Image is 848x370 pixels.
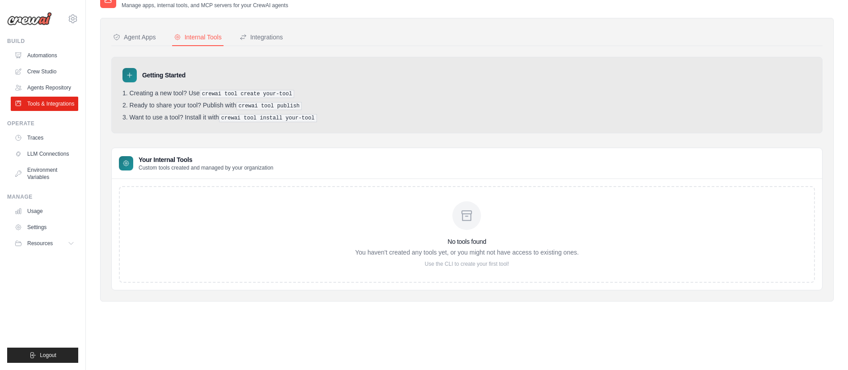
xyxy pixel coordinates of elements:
button: Logout [7,348,78,363]
div: Operate [7,120,78,127]
a: Tools & Integrations [11,97,78,111]
h3: Getting Started [142,71,186,80]
a: LLM Connections [11,147,78,161]
span: Resources [27,240,53,247]
button: Internal Tools [172,29,224,46]
pre: crewai tool install your-tool [219,114,317,122]
a: Traces [11,131,78,145]
a: Settings [11,220,78,234]
span: Logout [40,352,56,359]
div: Build [7,38,78,45]
li: Creating a new tool? Use [122,89,811,98]
iframe: Chat Widget [803,327,848,370]
li: Want to use a tool? Install it with [122,114,811,122]
p: Use the CLI to create your first tool! [355,260,578,268]
img: Logo [7,12,52,26]
button: Resources [11,236,78,251]
li: Ready to share your tool? Publish with [122,102,811,110]
a: Crew Studio [11,64,78,79]
button: Integrations [238,29,285,46]
a: Usage [11,204,78,218]
pre: crewai tool publish [236,102,302,110]
button: Agent Apps [111,29,158,46]
h3: Your Internal Tools [139,155,274,164]
div: Internal Tools [174,33,222,42]
div: Integrations [240,33,283,42]
div: Manage [7,193,78,200]
p: You haven't created any tools yet, or you might not have access to existing ones. [355,248,578,257]
a: Automations [11,48,78,63]
h3: No tools found [355,237,578,246]
a: Environment Variables [11,163,78,184]
pre: crewai tool create your-tool [200,90,295,98]
div: Agent Apps [113,33,156,42]
p: Custom tools created and managed by your organization [139,164,274,171]
p: Manage apps, internal tools, and MCP servers for your CrewAI agents [122,2,288,9]
a: Agents Repository [11,81,78,95]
